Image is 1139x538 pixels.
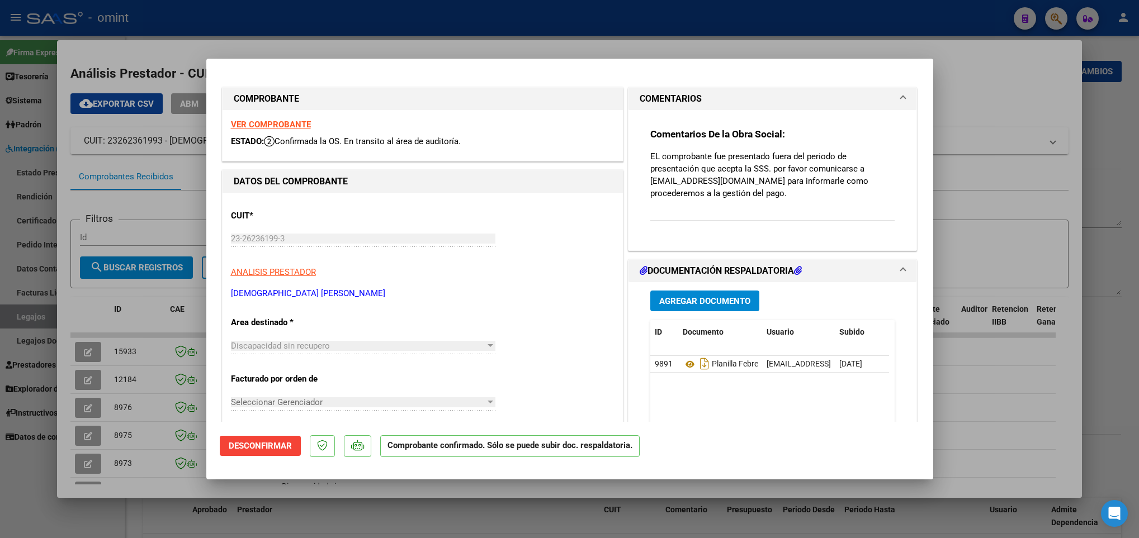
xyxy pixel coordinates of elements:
span: [DATE] [839,359,862,368]
p: Area destinado * [231,316,346,329]
span: Usuario [767,327,794,336]
span: Subido [839,327,864,336]
span: Documento [683,327,724,336]
span: Seleccionar Gerenciador [231,397,485,407]
span: [EMAIL_ADDRESS][DOMAIN_NAME] - [GEOGRAPHIC_DATA][PERSON_NAME] [767,359,1032,368]
button: Desconfirmar [220,436,301,456]
datatable-header-cell: Subido [835,320,891,344]
p: EL comprobante fue presentado fuera del periodo de presentación que acepta la SSS. por favor comu... [650,150,895,199]
span: Confirmada la OS. En transito al área de auditoría. [264,136,461,146]
p: Facturado por orden de [231,373,346,385]
p: CUIT [231,210,346,222]
mat-expansion-panel-header: DOCUMENTACIÓN RESPALDATORIA [628,260,917,282]
p: Comprobante confirmado. Sólo se puede subir doc. respaldatoria. [380,435,640,457]
h1: DOCUMENTACIÓN RESPALDATORIA [640,264,802,278]
span: ANALISIS PRESTADOR [231,267,316,277]
datatable-header-cell: ID [650,320,678,344]
strong: Comentarios De la Obra Social: [650,128,785,140]
span: Discapacidad sin recupero [231,341,330,351]
span: Agregar Documento [659,296,750,306]
span: ESTADO: [231,136,264,146]
h1: COMENTARIOS [640,92,702,106]
strong: DATOS DEL COMPROBANTE [234,176,348,187]
mat-expansion-panel-header: COMENTARIOS [628,88,917,110]
datatable-header-cell: Usuario [762,320,835,344]
i: Descargar documento [697,355,712,373]
a: VER COMPROBANTE [231,120,311,130]
strong: COMPROBANTE [234,93,299,104]
div: Open Intercom Messenger [1101,500,1128,527]
button: Agregar Documento [650,291,759,311]
p: [DEMOGRAPHIC_DATA] [PERSON_NAME] [231,287,615,300]
span: Planilla Febrero [683,360,765,369]
span: 9891 [655,359,673,368]
span: Desconfirmar [229,441,292,451]
div: DOCUMENTACIÓN RESPALDATORIA [628,282,917,514]
datatable-header-cell: Documento [678,320,762,344]
div: COMENTARIOS [628,110,917,250]
span: ID [655,327,662,336]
